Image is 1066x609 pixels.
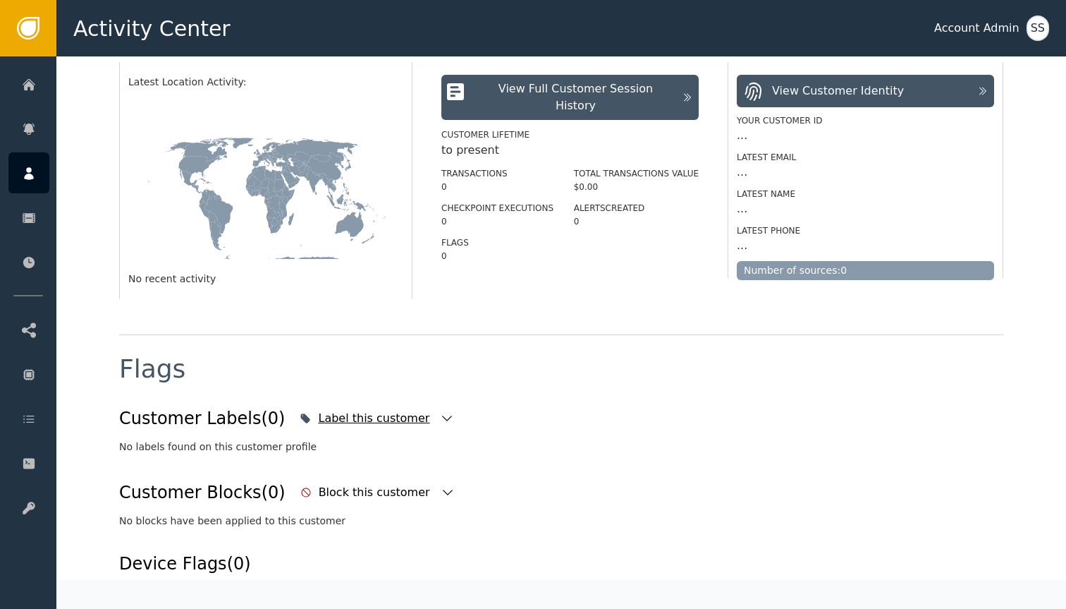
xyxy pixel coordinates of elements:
label: Flags [441,238,469,248]
button: View Customer Identity [737,75,994,107]
label: Transactions [441,169,508,179]
div: View Full Customer Session History [477,80,675,114]
label: Checkpoint Executions [441,203,553,213]
div: No recent activity [128,272,403,287]
div: Customer Blocks (0) [119,480,286,505]
div: Latest Location Activity: [128,75,403,90]
label: Alerts Created [574,203,645,213]
label: Customer Lifetime [441,130,529,140]
div: Number of sources: 0 [737,261,994,280]
div: Flags [119,356,185,382]
div: ... [737,164,994,181]
div: 0 [441,215,553,228]
div: Your Customer ID [737,114,994,127]
div: 0 [441,250,553,263]
button: Block this customer [297,477,458,508]
button: View Full Customer Session History [441,75,699,120]
div: Label this customer [318,410,433,427]
div: No blocks have been applied to this customer [119,514,1003,529]
div: to present [441,142,699,159]
div: $0.00 [574,181,699,193]
div: 0 [441,181,553,193]
label: Total Transactions Value [574,169,699,179]
div: ... [737,237,994,254]
button: SS [1027,16,1049,41]
div: Latest Name [737,188,994,200]
div: Account Admin [934,20,1019,37]
button: Label this customer [296,403,458,434]
div: ... [737,127,994,144]
div: Latest Email [737,151,994,164]
div: Customer Labels (0) [119,406,285,431]
div: 0 [574,215,699,228]
div: View Customer Identity [772,83,904,100]
div: Block this customer [319,484,434,501]
div: No labels found on this customer profile [119,440,1003,454]
span: Activity Center [73,13,231,44]
div: ... [737,200,994,217]
div: Latest Phone [737,224,994,237]
div: Device Flags (0) [119,551,498,577]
